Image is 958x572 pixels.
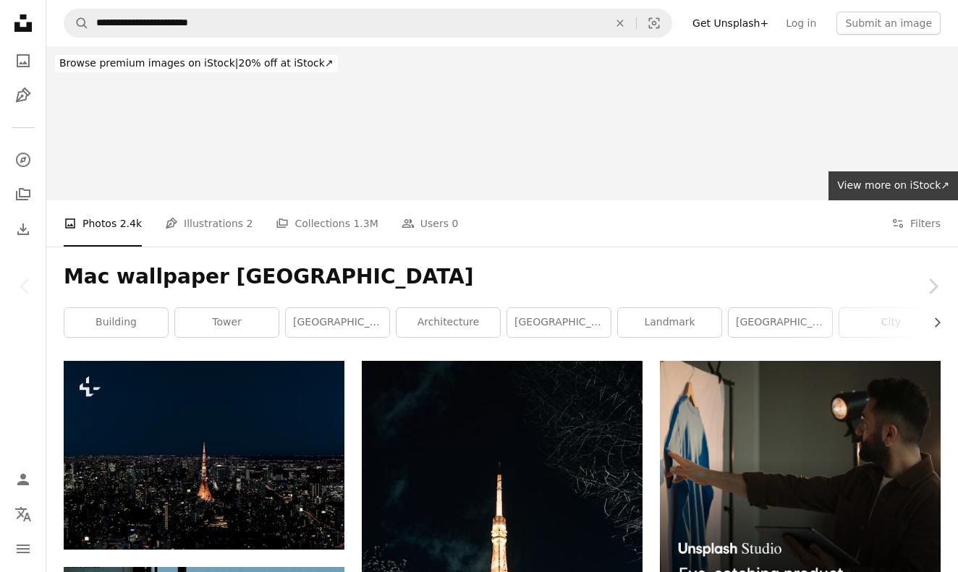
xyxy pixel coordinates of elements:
button: Submit an image [836,12,941,35]
a: Log in [777,12,825,35]
a: tower [175,308,279,337]
a: Collections 1.3M [276,200,378,247]
button: Visual search [637,9,671,37]
a: Next [907,217,958,356]
a: [GEOGRAPHIC_DATA] [507,308,611,337]
a: architecture [397,308,500,337]
a: building [64,308,168,337]
button: Search Unsplash [64,9,89,37]
button: Language [9,500,38,529]
button: Menu [9,534,38,563]
a: city [839,308,943,337]
a: landmark [618,308,721,337]
a: View more on iStock↗ [828,171,958,200]
a: Users 0 [402,200,459,247]
span: View more on iStock ↗ [837,179,949,191]
a: Photos [9,46,38,75]
span: 2 [247,215,253,231]
form: Find visuals sitewide [64,9,672,38]
button: Clear [604,9,636,37]
button: Filters [891,200,941,247]
a: [GEOGRAPHIC_DATA] [286,308,389,337]
a: [GEOGRAPHIC_DATA] [729,308,832,337]
span: 1.3M [353,215,378,231]
span: 0 [452,215,458,231]
span: Browse premium images on iStock | [59,57,238,69]
img: A view of a city at night from the top of a building [64,361,344,550]
a: Get Unsplash+ [684,12,777,35]
a: Illustrations 2 [165,200,253,247]
a: Log in / Sign up [9,465,38,494]
a: Browse premium images on iStock|20% off at iStock↗ [46,46,347,81]
a: A view of a city at night from the top of a building [64,448,344,461]
a: Explore [9,145,38,174]
a: Download History [9,215,38,244]
a: Collections [9,180,38,209]
h1: Mac wallpaper [GEOGRAPHIC_DATA] [64,264,941,290]
a: Illustrations [9,81,38,110]
div: 20% off at iStock ↗ [55,55,338,72]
